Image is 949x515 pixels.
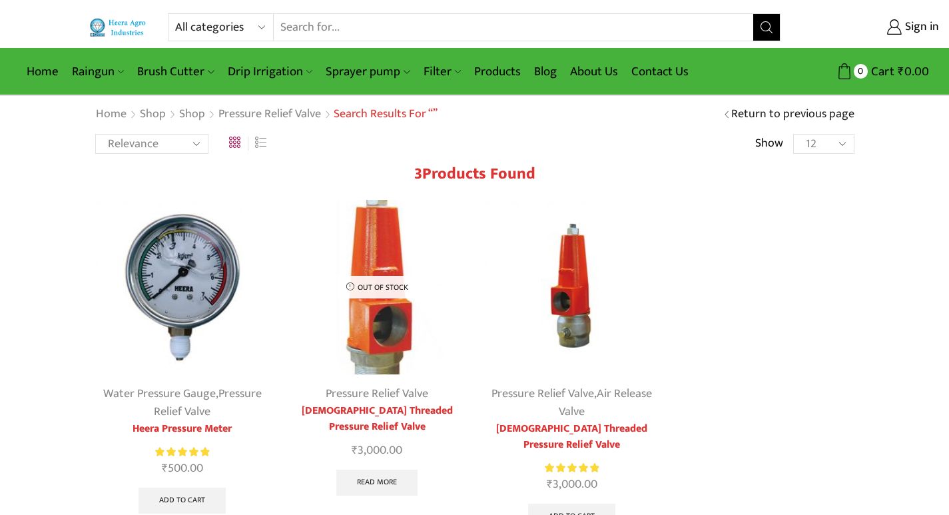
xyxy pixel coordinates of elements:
div: Rated 5.00 out of 5 [545,461,599,475]
div: , [485,385,660,421]
img: Female threaded pressure relief valve [485,200,660,375]
span: ₹ [898,61,904,82]
span: Cart [868,63,894,81]
a: 0 Cart ₹0.00 [794,59,929,84]
bdi: 500.00 [162,458,203,478]
span: ₹ [162,458,168,478]
span: Products found [422,161,535,187]
span: Rated out of 5 [155,445,209,459]
button: Search button [753,14,780,41]
a: Shop [178,106,206,123]
a: Add to cart: “Heera Pressure Meter” [139,488,226,514]
a: Heera Pressure Meter [95,421,270,437]
span: Show [755,135,783,153]
a: Drip Irrigation [221,56,319,87]
a: About Us [563,56,625,87]
bdi: 3,000.00 [352,440,402,460]
a: Contact Us [625,56,695,87]
div: Rated 5.00 out of 5 [155,445,209,459]
a: [DEMOGRAPHIC_DATA] Threaded Pressure Relief Valve [290,403,465,435]
span: ₹ [352,440,358,460]
a: Pressure Relief Valve [326,384,428,404]
a: Shop [139,106,166,123]
a: Home [20,56,65,87]
a: Pressure Relief Valve [218,106,322,123]
span: Rated out of 5 [545,461,599,475]
div: , [95,385,270,421]
a: Home [95,106,127,123]
a: Return to previous page [731,106,854,123]
p: Out of stock [337,276,418,298]
a: Water Pressure Gauge [103,384,216,404]
a: Air Release Valve [559,384,652,422]
a: Pressure Relief Valve [154,384,262,422]
a: Raingun [65,56,131,87]
a: Read more about “Male Threaded Pressure Relief Valve” [336,470,418,496]
a: Sign in [800,15,939,39]
input: Search for... [274,14,754,41]
span: ₹ [547,474,553,494]
a: Products [468,56,527,87]
a: Filter [417,56,468,87]
a: [DEMOGRAPHIC_DATA] Threaded Pressure Relief Valve [485,421,660,453]
img: male threaded pressure relief valve [290,200,465,375]
bdi: 0.00 [898,61,929,82]
h1: Search results for “” [334,107,438,122]
span: 3 [414,161,422,187]
bdi: 3,000.00 [547,474,597,494]
a: Pressure Relief Valve [491,384,594,404]
a: Blog [527,56,563,87]
span: Sign in [902,19,939,36]
select: Shop order [95,134,208,154]
img: Heera Pressure Meter [95,200,270,375]
a: Sprayer pump [319,56,416,87]
nav: Breadcrumb [95,106,438,123]
span: 0 [854,64,868,78]
a: Brush Cutter [131,56,220,87]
